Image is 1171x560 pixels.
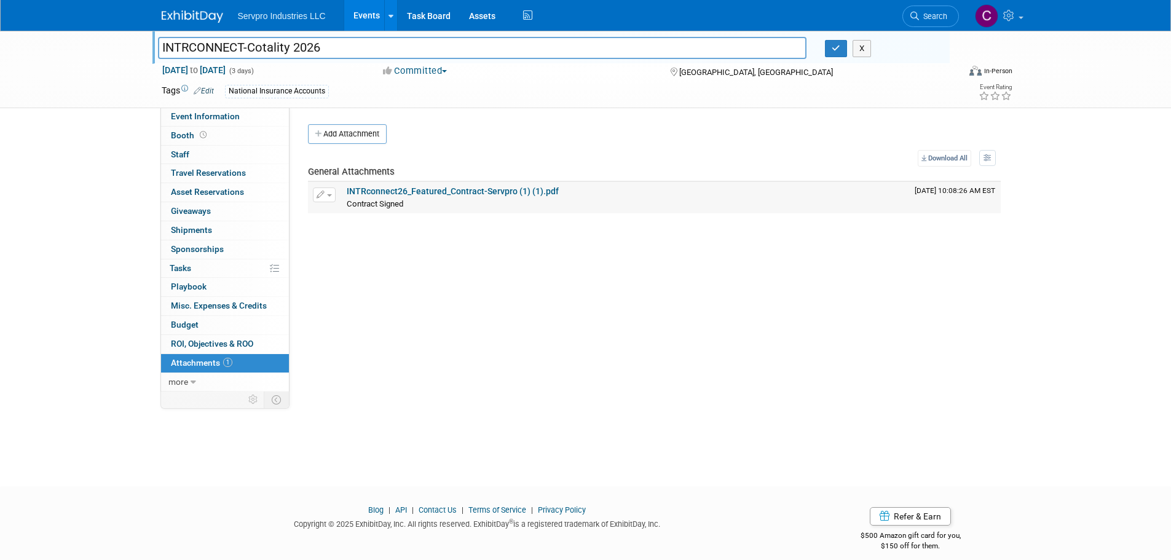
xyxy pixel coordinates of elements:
[162,10,223,23] img: ExhibitDay
[194,87,214,95] a: Edit
[528,505,536,515] span: |
[171,168,246,178] span: Travel Reservations
[919,12,947,21] span: Search
[162,65,226,76] span: [DATE] [DATE]
[385,505,393,515] span: |
[509,518,513,525] sup: ®
[419,505,457,515] a: Contact Us
[161,278,289,296] a: Playbook
[870,507,951,526] a: Refer & Earn
[171,130,209,140] span: Booth
[162,516,794,530] div: Copyright © 2025 ExhibitDay, Inc. All rights reserved. ExhibitDay is a registered trademark of Ex...
[368,505,384,515] a: Blog
[171,111,240,121] span: Event Information
[347,199,403,208] span: Contract Signed
[162,84,214,98] td: Tags
[171,358,232,368] span: Attachments
[171,187,244,197] span: Asset Reservations
[243,392,264,408] td: Personalize Event Tab Strip
[161,108,289,126] a: Event Information
[171,149,189,159] span: Staff
[918,150,971,167] a: Download All
[171,339,253,349] span: ROI, Objectives & ROO
[811,541,1010,551] div: $150 off for them.
[171,282,207,291] span: Playbook
[161,183,289,202] a: Asset Reservations
[168,377,188,387] span: more
[969,66,982,76] img: Format-Inperson.png
[902,6,959,27] a: Search
[161,127,289,145] a: Booth
[308,124,387,144] button: Add Attachment
[308,166,395,177] span: General Attachments
[161,146,289,164] a: Staff
[188,65,200,75] span: to
[161,354,289,373] a: Attachments1
[347,186,559,196] a: INTRconnect26_Featured_Contract-Servpro (1) (1).pdf
[915,186,995,195] span: Upload Timestamp
[161,202,289,221] a: Giveaways
[886,64,1013,82] div: Event Format
[975,4,998,28] img: Chris Chassagneux
[468,505,526,515] a: Terms of Service
[171,225,212,235] span: Shipments
[161,164,289,183] a: Travel Reservations
[161,297,289,315] a: Misc. Expenses & Credits
[228,67,254,75] span: (3 days)
[979,84,1012,90] div: Event Rating
[238,11,326,21] span: Servpro Industries LLC
[459,505,467,515] span: |
[161,316,289,334] a: Budget
[161,373,289,392] a: more
[811,523,1010,551] div: $500 Amazon gift card for you,
[171,206,211,216] span: Giveaways
[170,263,191,273] span: Tasks
[161,335,289,353] a: ROI, Objectives & ROO
[984,66,1012,76] div: In-Person
[223,358,232,367] span: 1
[171,301,267,310] span: Misc. Expenses & Credits
[679,68,833,77] span: [GEOGRAPHIC_DATA], [GEOGRAPHIC_DATA]
[910,182,1001,213] td: Upload Timestamp
[409,505,417,515] span: |
[379,65,452,77] button: Committed
[197,130,209,140] span: Booth not reserved yet
[171,244,224,254] span: Sponsorships
[161,240,289,259] a: Sponsorships
[853,40,872,57] button: X
[395,505,407,515] a: API
[161,221,289,240] a: Shipments
[171,320,199,329] span: Budget
[161,259,289,278] a: Tasks
[538,505,586,515] a: Privacy Policy
[225,85,329,98] div: National Insurance Accounts
[264,392,289,408] td: Toggle Event Tabs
